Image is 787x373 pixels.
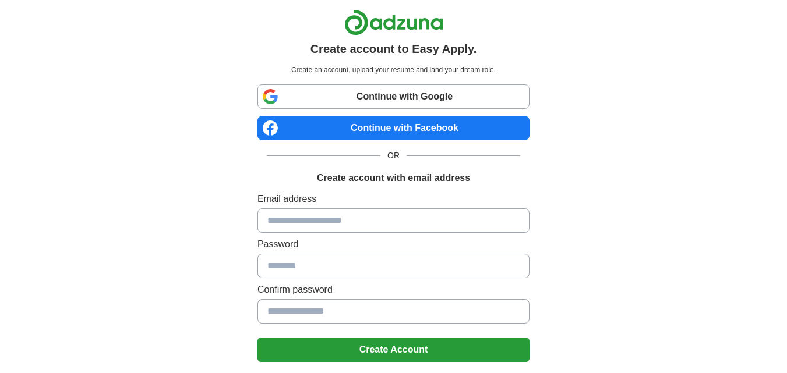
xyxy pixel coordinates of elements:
[257,237,530,251] label: Password
[310,40,477,58] h1: Create account to Easy Apply.
[344,9,443,35] img: Adzuna logo
[257,192,530,206] label: Email address
[317,171,470,185] h1: Create account with email address
[257,84,530,109] a: Continue with Google
[257,338,530,362] button: Create Account
[257,116,530,140] a: Continue with Facebook
[257,283,530,297] label: Confirm password
[380,150,407,162] span: OR
[260,65,527,75] p: Create an account, upload your resume and land your dream role.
